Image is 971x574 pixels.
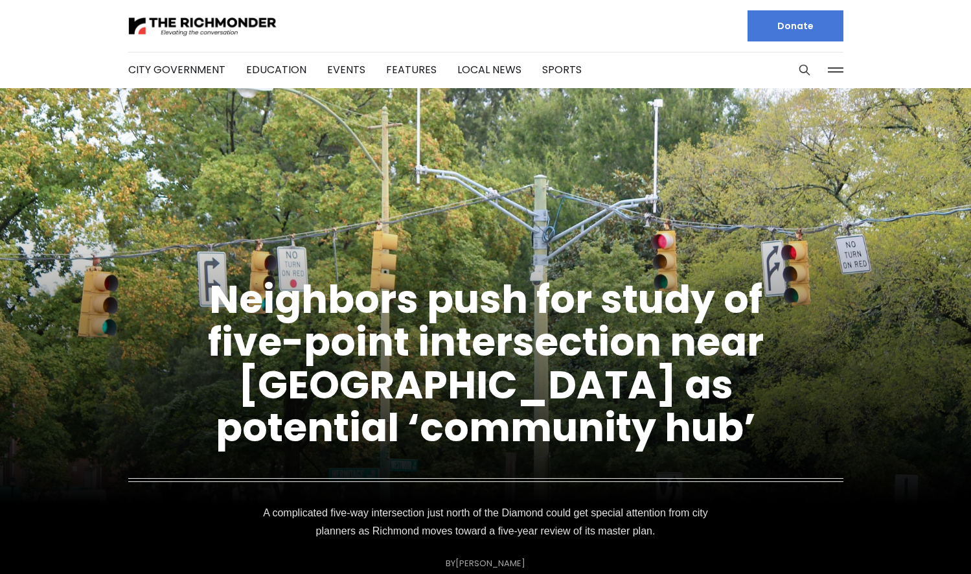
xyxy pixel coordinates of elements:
[128,62,225,77] a: City Government
[795,60,814,80] button: Search this site
[246,62,306,77] a: Education
[457,62,521,77] a: Local News
[255,504,716,540] p: A complicated five-way intersection just north of the Diamond could get special attention from ci...
[446,558,525,568] div: By
[748,10,843,41] a: Donate
[386,62,437,77] a: Features
[327,62,365,77] a: Events
[128,15,277,38] img: The Richmonder
[208,272,764,455] a: Neighbors push for study of five-point intersection near [GEOGRAPHIC_DATA] as potential ‘communit...
[542,62,582,77] a: Sports
[455,557,525,569] a: [PERSON_NAME]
